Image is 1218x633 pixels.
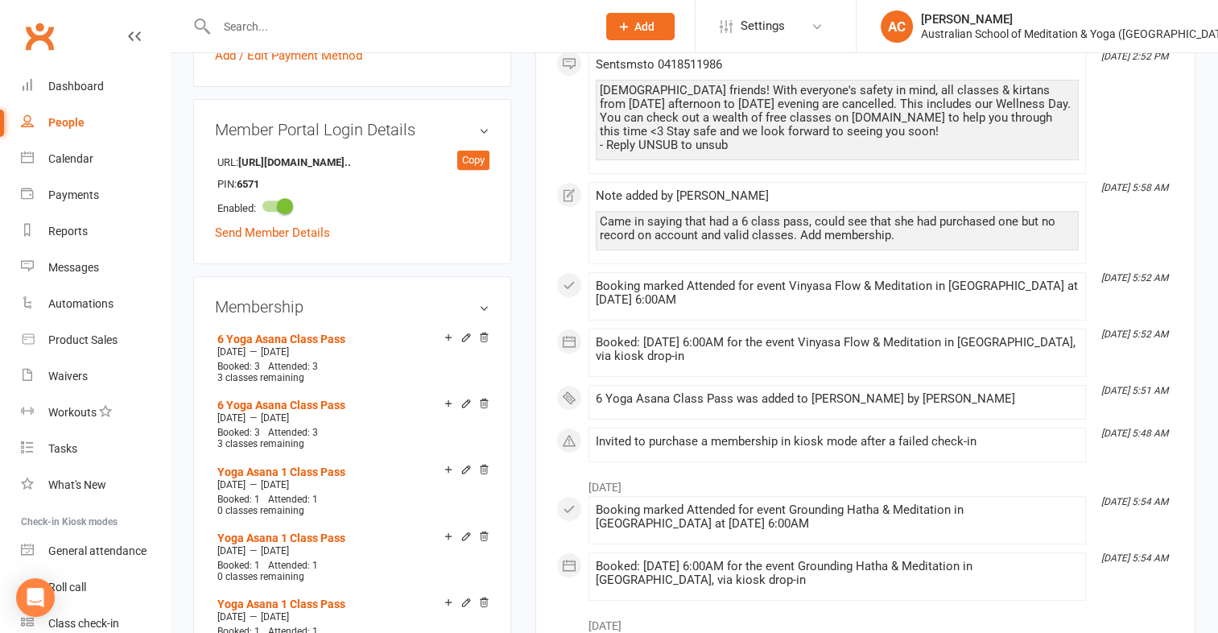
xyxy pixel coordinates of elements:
[217,571,304,582] span: 0 classes remaining
[606,13,675,40] button: Add
[21,533,170,569] a: General attendance kiosk mode
[48,442,77,455] div: Tasks
[21,322,170,358] a: Product Sales
[21,141,170,177] a: Calendar
[1101,51,1168,62] i: [DATE] 2:52 PM
[48,581,86,594] div: Roll call
[556,470,1175,496] li: [DATE]
[217,372,304,383] span: 3 classes remaining
[213,478,489,491] div: —
[21,431,170,467] a: Tasks
[213,412,489,424] div: —
[48,152,93,165] div: Calendar
[21,467,170,503] a: What's New
[217,399,345,412] a: 6 Yoga Asana Class Pass
[16,578,55,617] div: Open Intercom Messenger
[48,261,99,274] div: Messages
[217,361,260,372] span: Booked: 3
[596,279,1079,307] div: Booking marked Attended for event Vinyasa Flow & Meditation in [GEOGRAPHIC_DATA] at [DATE] 6:00AM
[21,177,170,213] a: Payments
[48,225,88,238] div: Reports
[21,213,170,250] a: Reports
[1101,272,1168,283] i: [DATE] 5:52 AM
[217,545,246,556] span: [DATE]
[215,151,489,173] li: URL:
[596,435,1079,449] div: Invited to purchase a membership in kiosk mode after a failed check-in
[238,155,351,172] strong: [URL][DOMAIN_NAME]..
[217,333,345,345] a: 6 Yoga Asana Class Pass
[268,427,318,438] span: Attended: 3
[596,503,1079,531] div: Booking marked Attended for event Grounding Hatha & Meditation in [GEOGRAPHIC_DATA] at [DATE] 6:00AM
[268,494,318,505] span: Attended: 1
[261,346,289,358] span: [DATE]
[213,544,489,557] div: —
[1101,496,1168,507] i: [DATE] 5:54 AM
[1101,385,1168,396] i: [DATE] 5:51 AM
[268,560,318,571] span: Attended: 1
[261,545,289,556] span: [DATE]
[21,286,170,322] a: Automations
[596,189,1079,203] div: Note added by [PERSON_NAME]
[217,494,260,505] span: Booked: 1
[1101,182,1168,193] i: [DATE] 5:58 AM
[215,225,330,240] a: Send Member Details
[217,465,345,478] a: Yoga Asana 1 Class Pass
[600,215,1075,242] div: Came in saying that had a 6 class pass, could see that she had purchased one but no record on acc...
[48,617,119,630] div: Class check-in
[217,560,260,571] span: Booked: 1
[1101,428,1168,439] i: [DATE] 5:48 AM
[217,611,246,623] span: [DATE]
[48,188,99,201] div: Payments
[217,427,260,438] span: Booked: 3
[268,361,318,372] span: Attended: 3
[261,479,289,490] span: [DATE]
[261,412,289,424] span: [DATE]
[21,68,170,105] a: Dashboard
[261,611,289,623] span: [DATE]
[48,406,97,419] div: Workouts
[48,333,118,346] div: Product Sales
[1101,329,1168,340] i: [DATE] 5:52 AM
[596,57,722,72] span: Sent sms to 0418511986
[48,116,85,129] div: People
[237,176,329,193] strong: 6571
[881,10,913,43] div: AC
[212,15,585,38] input: Search...
[596,392,1079,406] div: 6 Yoga Asana Class Pass was added to [PERSON_NAME] by [PERSON_NAME]
[21,358,170,395] a: Waivers
[48,370,88,383] div: Waivers
[217,598,345,610] a: Yoga Asana 1 Class Pass
[596,336,1079,363] div: Booked: [DATE] 6:00AM for the event Vinyasa Flow & Meditation in [GEOGRAPHIC_DATA], via kiosk dro...
[217,346,246,358] span: [DATE]
[48,80,104,93] div: Dashboard
[741,8,785,44] span: Settings
[215,172,489,195] li: PIN:
[48,297,114,310] div: Automations
[634,20,654,33] span: Add
[1101,552,1168,564] i: [DATE] 5:54 AM
[457,151,489,170] div: Copy
[217,532,345,544] a: Yoga Asana 1 Class Pass
[217,438,304,449] span: 3 classes remaining
[217,479,246,490] span: [DATE]
[213,345,489,358] div: —
[21,105,170,141] a: People
[19,16,60,56] a: Clubworx
[48,478,106,491] div: What's New
[213,610,489,623] div: —
[48,544,147,557] div: General attendance
[215,298,489,316] h3: Membership
[21,569,170,606] a: Roll call
[215,194,489,219] li: Enabled:
[217,505,304,516] span: 0 classes remaining
[600,84,1075,152] div: [DEMOGRAPHIC_DATA] friends! With everyone's safety in mind, all classes & kirtans from [DATE] aft...
[215,46,362,65] a: Add / Edit Payment Method
[217,412,246,424] span: [DATE]
[21,250,170,286] a: Messages
[596,560,1079,587] div: Booked: [DATE] 6:00AM for the event Grounding Hatha & Meditation in [GEOGRAPHIC_DATA], via kiosk ...
[21,395,170,431] a: Workouts
[215,121,489,139] h3: Member Portal Login Details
